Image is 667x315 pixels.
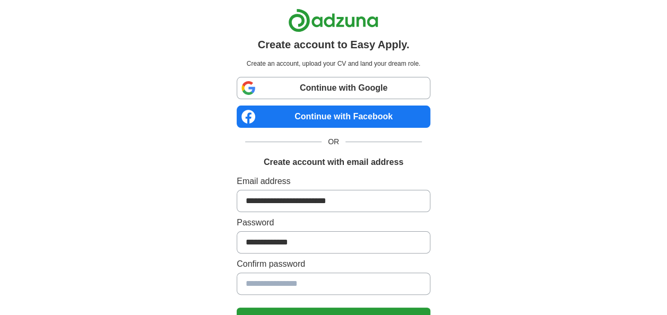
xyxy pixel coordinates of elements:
[237,106,430,128] a: Continue with Facebook
[237,175,430,188] label: Email address
[288,8,378,32] img: Adzuna logo
[239,59,428,68] p: Create an account, upload your CV and land your dream role.
[237,258,430,270] label: Confirm password
[258,37,410,52] h1: Create account to Easy Apply.
[264,156,403,169] h1: Create account with email address
[237,77,430,99] a: Continue with Google
[322,136,345,147] span: OR
[237,216,430,229] label: Password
